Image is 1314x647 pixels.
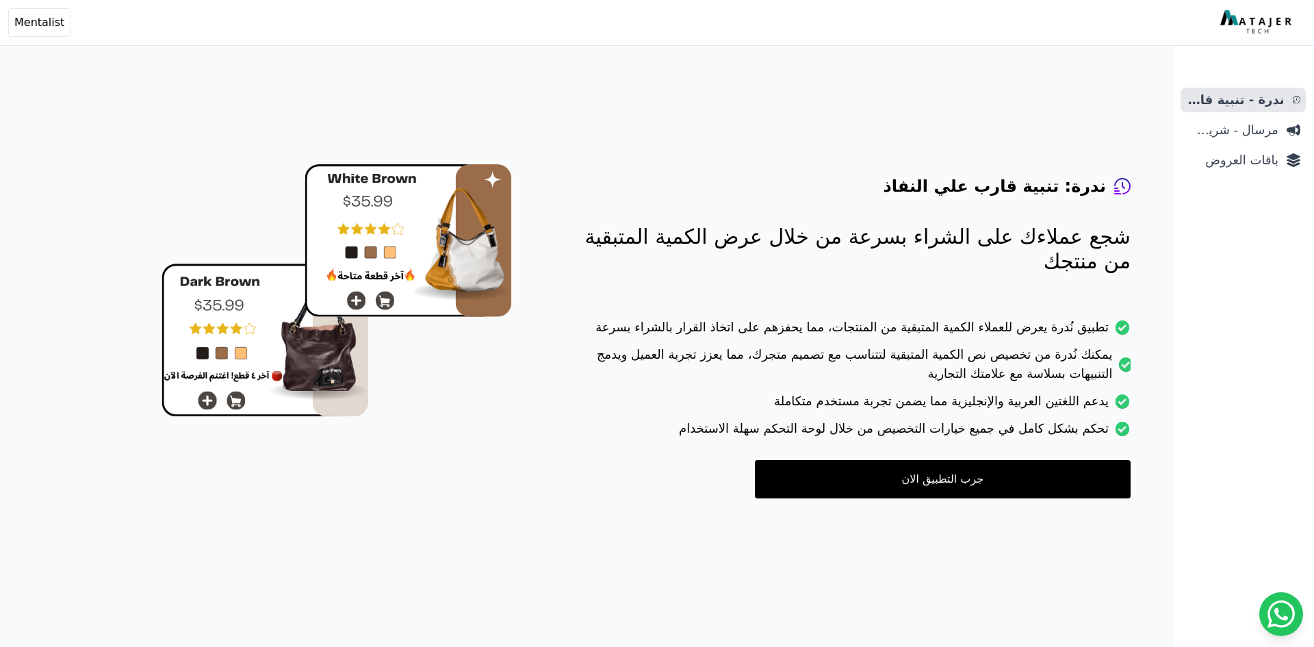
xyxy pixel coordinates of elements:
[1186,151,1278,170] span: باقات العروض
[14,14,64,31] span: Mentalist
[567,345,1131,392] li: يمكنك نُدرة من تخصيص نص الكمية المتبقية لتتناسب مع تصميم متجرك، مما يعزز تجربة العميل ويدمج التنب...
[567,318,1131,345] li: تطبيق نُدرة يعرض للعملاء الكمية المتبقية من المنتجات، مما يحفزهم على اتخاذ القرار بالشراء بسرعة
[8,8,70,37] button: Mentalist
[755,460,1131,498] a: جرب التطبيق الان
[1186,90,1285,110] span: ندرة - تنبية قارب علي النفاذ
[1220,10,1295,35] img: MatajerTech Logo
[1181,88,1306,112] a: ندرة - تنبية قارب علي النفاذ
[162,164,512,417] img: hero
[1181,148,1306,173] a: باقات العروض
[567,419,1131,446] li: تحكم بشكل كامل في جميع خيارات التخصيص من خلال لوحة التحكم سهلة الاستخدام
[1186,120,1278,140] span: مرسال - شريط دعاية
[1181,118,1306,142] a: مرسال - شريط دعاية
[567,392,1131,419] li: يدعم اللغتين العربية والإنجليزية مما يضمن تجربة مستخدم متكاملة
[567,225,1131,274] p: شجع عملاءك على الشراء بسرعة من خلال عرض الكمية المتبقية من منتجك
[883,175,1106,197] h4: ندرة: تنبية قارب علي النفاذ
